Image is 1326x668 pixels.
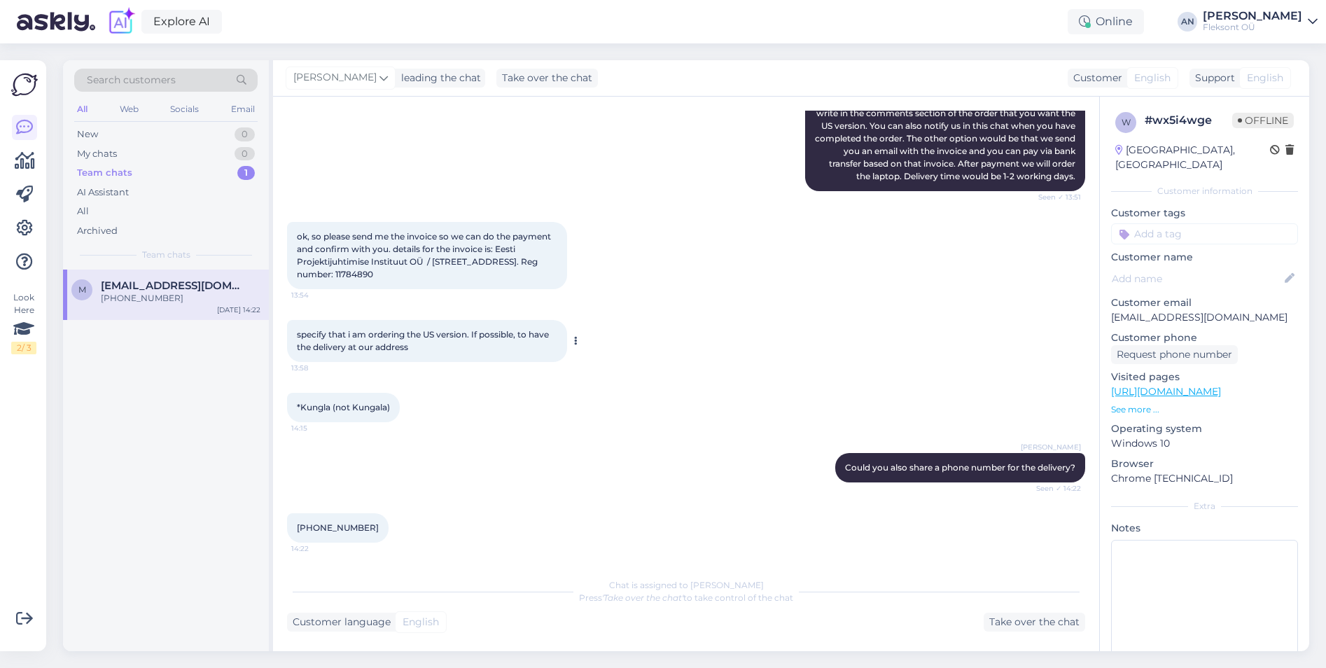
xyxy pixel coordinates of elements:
i: 'Take over the chat' [602,592,683,603]
div: [PHONE_NUMBER] [101,292,260,305]
p: Visited pages [1111,370,1298,384]
p: [EMAIL_ADDRESS][DOMAIN_NAME] [1111,310,1298,325]
p: Chrome [TECHNICAL_ID] [1111,471,1298,486]
div: 0 [235,127,255,141]
span: Chat is assigned to [PERSON_NAME] [609,580,764,590]
span: Press to take control of the chat [579,592,793,603]
input: Add name [1112,271,1282,286]
div: AN [1178,12,1197,32]
span: 13:54 [291,290,344,300]
span: marcopsantos23@gmail.com [101,279,246,292]
span: Offline [1232,113,1294,128]
a: [PERSON_NAME]Fleksont OÜ [1203,11,1318,33]
span: w [1122,117,1131,127]
span: English [1134,71,1171,85]
span: Seen ✓ 13:51 [1028,192,1081,202]
span: 13:58 [291,363,344,373]
div: leading the chat [396,71,481,85]
div: Look Here [11,291,36,354]
div: [PERSON_NAME] [1203,11,1302,22]
div: [GEOGRAPHIC_DATA], [GEOGRAPHIC_DATA] [1115,143,1270,172]
div: Take over the chat [496,69,598,88]
p: See more ... [1111,403,1298,416]
span: Seen ✓ 14:22 [1028,483,1081,494]
span: Could you also share a phone number for the delivery? [845,462,1075,473]
img: explore-ai [106,7,136,36]
p: Customer tags [1111,206,1298,221]
div: Archived [77,224,118,238]
span: Team chats [142,249,190,261]
div: My chats [77,147,117,161]
span: [PERSON_NAME] [293,70,377,85]
span: m [78,284,86,295]
p: Customer name [1111,250,1298,265]
div: All [77,204,89,218]
div: Team chats [77,166,132,180]
div: AI Assistant [77,186,129,200]
span: Yes, we don’t have the US version in stock or listed on our website, so we’ll need to order it fr... [815,70,1077,181]
span: specify that i am ordering the US version. If possible, to have the delivery at our address [297,329,551,352]
span: 14:15 [291,423,344,433]
div: 2 / 3 [11,342,36,354]
span: English [403,615,439,629]
div: Customer information [1111,185,1298,197]
div: 0 [235,147,255,161]
div: Customer language [287,615,391,629]
div: All [74,100,90,118]
div: Web [117,100,141,118]
span: [PHONE_NUMBER] [297,522,379,533]
div: Socials [167,100,202,118]
p: Browser [1111,457,1298,471]
div: New [77,127,98,141]
span: ok, so please send me the invoice so we can do the payment and confirm with you. details for the ... [297,231,553,279]
p: Notes [1111,521,1298,536]
div: [DATE] 14:22 [217,305,260,315]
div: 1 [237,166,255,180]
div: Extra [1111,500,1298,513]
div: Customer [1068,71,1122,85]
input: Add a tag [1111,223,1298,244]
div: Support [1189,71,1235,85]
img: Askly Logo [11,71,38,98]
div: Online [1068,9,1144,34]
span: [PERSON_NAME] [1021,442,1081,452]
p: Windows 10 [1111,436,1298,451]
p: Customer phone [1111,330,1298,345]
span: 14:22 [291,543,344,554]
div: Request phone number [1111,345,1238,364]
a: [URL][DOMAIN_NAME] [1111,385,1221,398]
span: *Kungla (not Kungala) [297,402,390,412]
div: Fleksont OÜ [1203,22,1302,33]
a: Explore AI [141,10,222,34]
p: Customer email [1111,295,1298,310]
span: Search customers [87,73,176,88]
div: Email [228,100,258,118]
span: English [1247,71,1283,85]
div: # wx5i4wge [1145,112,1232,129]
p: Operating system [1111,422,1298,436]
div: Take over the chat [984,613,1085,632]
